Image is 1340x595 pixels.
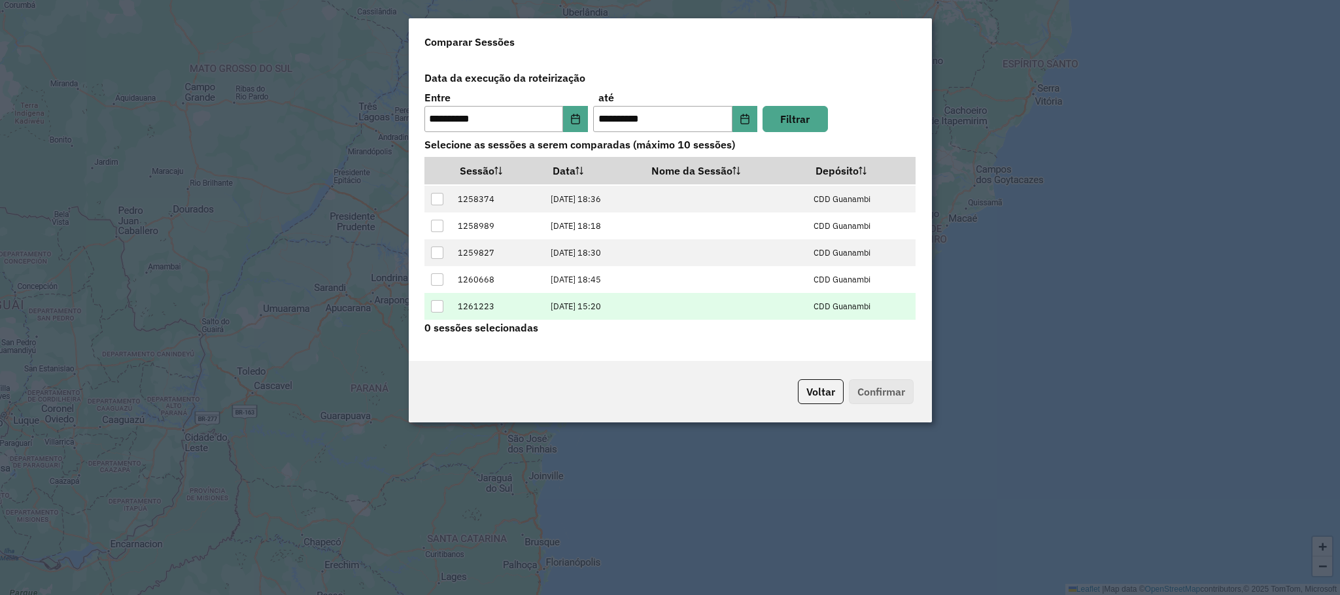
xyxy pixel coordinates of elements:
[417,65,924,90] label: Data da execução da roteirização
[451,157,543,184] th: Sessão
[424,90,451,105] label: Entre
[543,239,642,266] td: [DATE] 18:30
[451,186,543,212] td: 1258374
[543,266,642,293] td: [DATE] 18:45
[417,132,924,157] label: Selecione as sessões a serem comparadas (máximo 10 sessões)
[451,212,543,239] td: 1258989
[424,320,538,335] label: 0 sessões selecionadas
[598,90,614,105] label: até
[451,239,543,266] td: 1259827
[807,266,916,293] td: CDD Guanambi
[543,157,642,184] th: Data
[732,106,757,132] button: Choose Date
[763,106,828,132] button: Filtrar
[451,293,543,320] td: 1261223
[807,293,916,320] td: CDD Guanambi
[543,212,642,239] td: [DATE] 18:18
[424,34,515,50] h4: Comparar Sessões
[807,186,916,212] td: CDD Guanambi
[563,106,588,132] button: Choose Date
[451,266,543,293] td: 1260668
[807,239,916,266] td: CDD Guanambi
[642,157,807,184] th: Nome da Sessão
[543,186,642,212] td: [DATE] 18:36
[807,212,916,239] td: CDD Guanambi
[798,379,844,404] button: Voltar
[543,293,642,320] td: [DATE] 15:20
[807,157,916,184] th: Depósito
